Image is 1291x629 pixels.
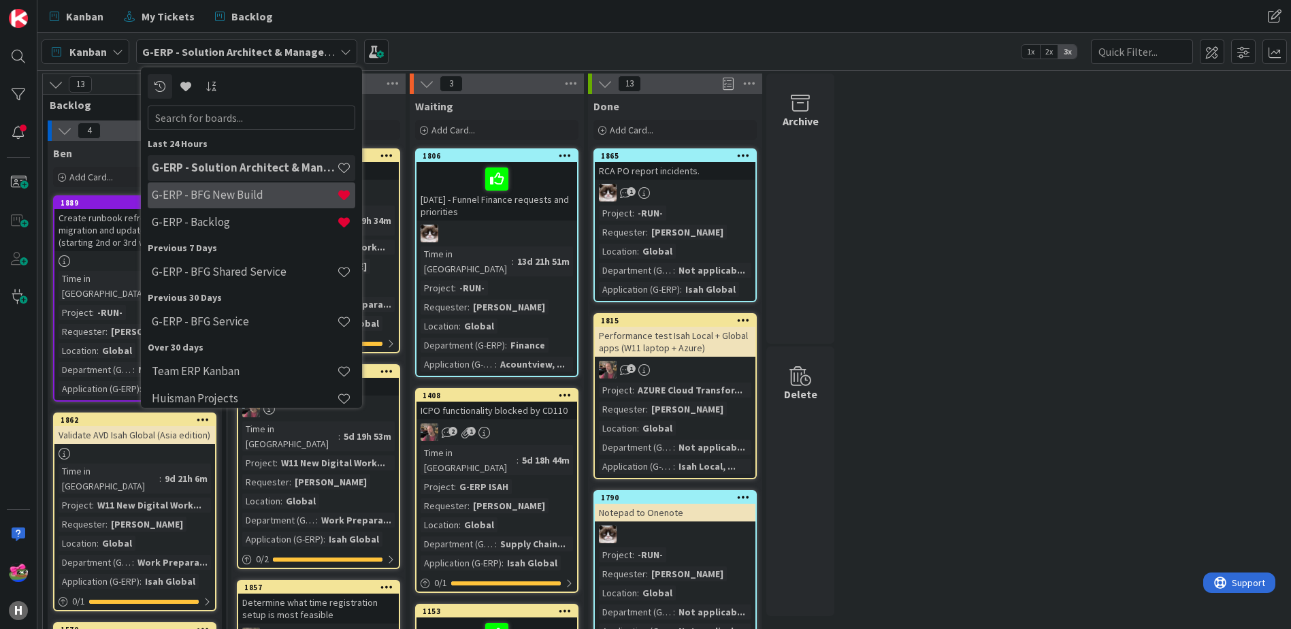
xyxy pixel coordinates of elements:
div: [PERSON_NAME] [648,402,727,417]
div: -RUN- [634,206,666,221]
div: BF [416,423,577,441]
div: Global [99,343,135,358]
div: Location [59,536,97,551]
span: : [140,574,142,589]
span: : [289,474,291,489]
div: 5d 19h 34m [340,213,395,228]
div: Time in [GEOGRAPHIC_DATA] [421,246,512,276]
span: : [323,532,325,547]
span: : [97,343,99,358]
div: Supply Chain... [497,536,569,551]
div: 1790 [595,491,755,504]
div: BF [595,361,755,378]
div: Isah Local, ... [675,459,739,474]
div: Time in [GEOGRAPHIC_DATA] [242,421,338,451]
div: Global [639,585,676,600]
span: 1x [1022,45,1040,59]
div: Kv [595,184,755,201]
div: 1806 [416,150,577,162]
div: Not applicab... [135,362,208,377]
span: : [468,300,470,314]
div: 5d 19h 53m [340,429,395,444]
div: Location [242,494,280,509]
span: : [646,566,648,581]
span: : [338,429,340,444]
div: Project [421,280,454,295]
span: : [495,357,497,372]
h4: G-ERP - BFG New Build [152,188,337,201]
h4: G-ERP - BFG Service [152,314,337,328]
div: -RUN- [456,280,488,295]
img: BF [421,423,438,441]
div: Department (G-ERP) [421,338,505,353]
span: 1 [467,427,476,436]
div: Application (G-ERP) [599,282,680,297]
div: Location [599,421,637,436]
div: [PERSON_NAME] [470,498,549,513]
div: 1153 [423,607,577,616]
span: 1 [627,187,636,196]
div: Requester [59,324,105,339]
div: 1857 [244,583,399,592]
span: 0 / 1 [72,594,85,609]
a: My Tickets [116,4,203,29]
div: Work Prepara... [134,555,211,570]
span: : [459,517,461,532]
div: Project [59,498,92,513]
span: : [92,305,94,320]
div: Over 30 days [148,340,355,355]
div: Requester [421,498,468,513]
div: Application (G-ERP) [421,357,495,372]
span: : [637,585,639,600]
div: 1408ICPO functionality blocked by CD110 [416,389,577,419]
div: 1889 [54,197,215,209]
span: Kanban [66,8,103,25]
span: : [280,494,282,509]
div: 1790 [601,493,755,502]
div: Previous 30 Days [148,291,355,305]
span: : [92,498,94,513]
input: Quick Filter... [1091,39,1193,64]
div: Project [59,305,92,320]
span: 13 [618,76,641,92]
span: : [495,536,497,551]
span: : [680,282,682,297]
span: 0 / 1 [434,576,447,590]
span: : [673,459,675,474]
div: 1889 [61,198,215,208]
img: Kv [599,184,617,201]
div: Kv [416,225,577,242]
div: Department (G-ERP) [59,362,133,377]
div: Global [639,244,676,259]
div: 0/1 [54,593,215,610]
div: Project [599,383,632,398]
a: 1865RCA PO report incidents.KvProject:-RUN-Requester:[PERSON_NAME]Location:GlobalDepartment (G-ER... [593,148,757,302]
div: G-ERP ISAH [456,479,512,494]
div: BF [238,400,399,417]
img: BF [242,400,260,417]
div: Location [59,343,97,358]
div: Acountview, ... [497,357,568,372]
div: Application (G-ERP) [421,555,502,570]
span: 0 / 2 [256,552,269,566]
span: 4 [78,123,101,139]
div: Validate AVD Isah Global (Asia edition) [54,426,215,444]
div: 1153 [416,605,577,617]
div: [PERSON_NAME] [108,517,186,532]
h4: G-ERP - Backlog [152,215,337,229]
div: Global [99,536,135,551]
div: Requester [421,300,468,314]
div: Performance test Isah Local + Global apps (W11 laptop + Azure) [595,327,755,357]
div: Notepad to Onenote [595,504,755,521]
span: : [632,206,634,221]
span: : [512,254,514,269]
span: : [632,547,634,562]
div: Archive [783,113,819,129]
div: [PERSON_NAME] [470,300,549,314]
span: Add Card... [69,171,113,183]
div: Requester [599,402,646,417]
span: Add Card... [610,124,653,136]
div: Global [461,319,497,334]
div: RCA PO report incidents. [595,162,755,180]
div: Time in [GEOGRAPHIC_DATA] [421,445,517,475]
